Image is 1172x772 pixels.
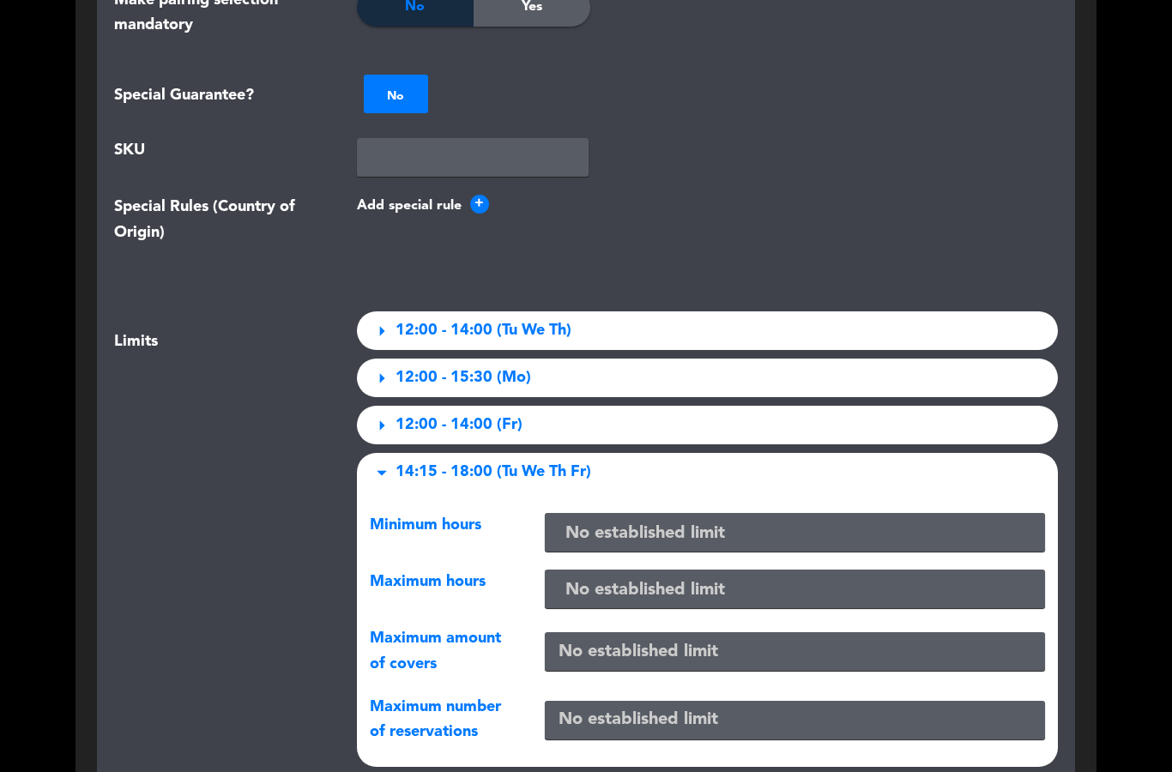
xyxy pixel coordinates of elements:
span: 12:00 - 15:30 (Mo) [396,365,531,390]
span: SKU [114,138,145,165]
span: Special Rules (Country of Origin) [114,195,331,245]
span: arrow_drop_down [370,461,394,485]
span: arrow_right [370,319,394,343]
span: Special Guarantee? [114,83,254,108]
span: 14:15 - 18:00 (Tu We Th Fr) [396,460,591,485]
span: Maximum number of reservations [370,699,501,739]
input: No established limit [545,701,1045,739]
span: + [470,195,489,214]
button: Add special rule+ [357,195,1059,217]
input: No established limit [545,632,1045,671]
span: Maximum amount of covers [370,630,501,671]
span: 12:00 - 14:00 (Tu We Th) [396,318,571,343]
span: Maximum hours [370,574,486,589]
span: Minimum hours [370,517,481,533]
span: 12:00 - 14:00 (Fr) [396,413,523,437]
span: arrow_right [370,413,394,437]
span: arrow_right [370,366,394,390]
